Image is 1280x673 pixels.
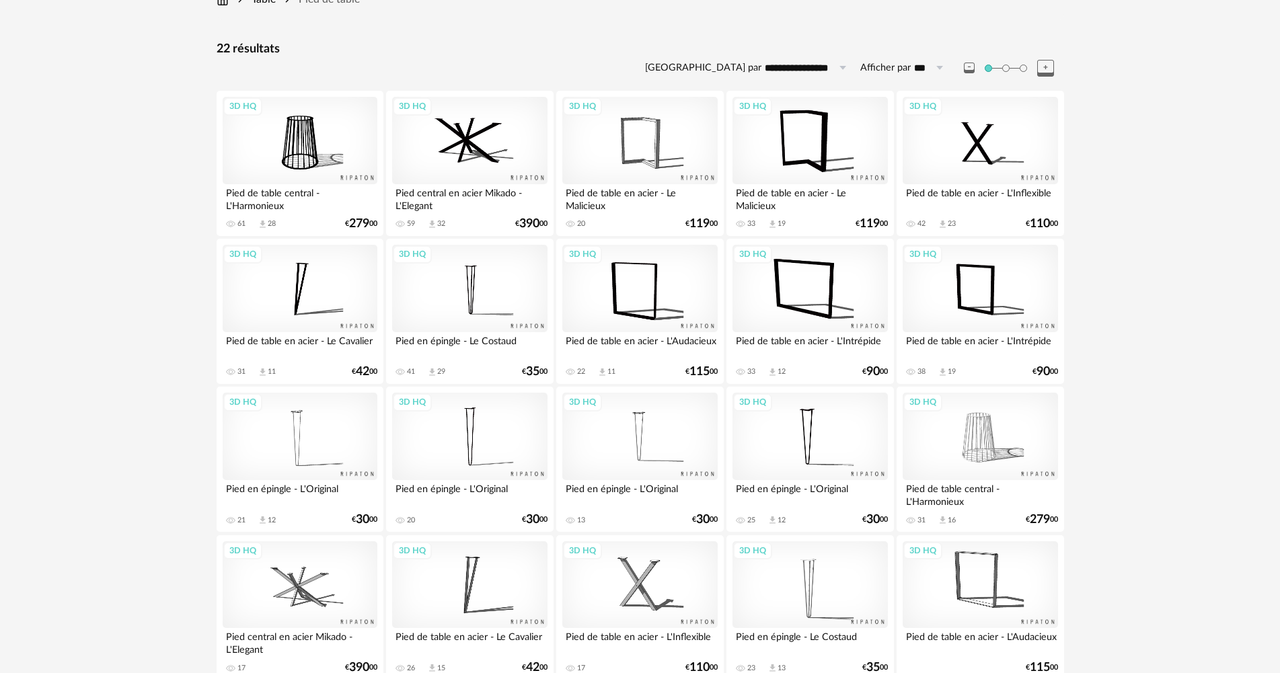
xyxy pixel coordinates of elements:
span: 119 [689,219,710,229]
div: Pied de table en acier - L'Intrépide [732,332,887,359]
div: Pied de table en acier - L'Audacieux [903,628,1057,655]
span: 35 [526,367,539,377]
div: € 00 [856,219,888,229]
div: 3D HQ [903,97,942,115]
span: 35 [866,663,880,672]
a: 3D HQ Pied en épingle - L'Original 21 Download icon 12 €3000 [217,387,383,532]
div: Pied de table en acier - Le Malicieux [562,184,717,211]
div: 3D HQ [733,542,772,559]
div: Pied en épingle - L'Original [732,480,887,507]
div: 12 [778,367,786,377]
div: Pied en épingle - L'Original [392,480,547,507]
a: 3D HQ Pied de table en acier - L'Inflexible 42 Download icon 23 €11000 [897,91,1063,236]
div: Pied central en acier Mikado - L'Elegant [223,628,377,655]
div: Pied de table central - L'Harmonieux [903,480,1057,507]
div: € 00 [1026,515,1058,524]
span: Download icon [938,219,948,229]
a: 3D HQ Pied de table central - L'Harmonieux 31 Download icon 16 €27900 [897,387,1063,532]
span: 110 [1030,219,1050,229]
span: Download icon [427,219,437,229]
div: Pied de table en acier - Le Malicieux [732,184,887,211]
span: 279 [349,219,369,229]
div: 22 résultats [217,42,1064,57]
span: 30 [866,515,880,524]
div: 3D HQ [223,97,262,115]
span: Download icon [767,367,778,377]
span: Download icon [258,515,268,525]
div: 16 [948,516,956,525]
span: 390 [349,663,369,672]
div: 12 [778,516,786,525]
div: € 00 [1026,219,1058,229]
a: 3D HQ Pied de table central - L'Harmonieux 61 Download icon 28 €27900 [217,91,383,236]
a: 3D HQ Pied de table en acier - Le Malicieux 33 Download icon 19 €11900 [726,91,893,236]
div: 23 [747,664,755,673]
div: 23 [948,219,956,229]
div: Pied en épingle - L'Original [223,480,377,507]
a: 3D HQ Pied en épingle - L'Original 20 €3000 [386,387,553,532]
a: 3D HQ Pied de table en acier - Le Malicieux 20 €11900 [556,91,723,236]
div: 3D HQ [393,245,432,263]
div: 11 [607,367,615,377]
span: Download icon [767,663,778,673]
span: 390 [519,219,539,229]
div: 3D HQ [903,393,942,411]
span: Download icon [767,515,778,525]
div: € 00 [352,515,377,524]
div: 13 [577,516,585,525]
div: 3D HQ [223,245,262,263]
div: 3D HQ [733,393,772,411]
a: 3D HQ Pied de table en acier - Le Cavalier 31 Download icon 11 €4200 [217,239,383,384]
div: 22 [577,367,585,377]
div: € 00 [345,663,377,672]
div: 32 [437,219,445,229]
div: 19 [778,219,786,229]
span: Download icon [767,219,778,229]
span: 42 [526,663,539,672]
div: 3D HQ [563,245,602,263]
span: Download icon [597,367,607,377]
div: Pied en épingle - L'Original [562,480,717,507]
div: 3D HQ [903,245,942,263]
div: 20 [577,219,585,229]
div: 21 [237,516,246,525]
div: Pied de table en acier - Le Cavalier [223,332,377,359]
span: 90 [866,367,880,377]
div: 3D HQ [563,97,602,115]
span: 119 [860,219,880,229]
div: 3D HQ [393,542,432,559]
a: 3D HQ Pied en épingle - Le Costaud 41 Download icon 29 €3500 [386,239,553,384]
div: 19 [948,367,956,377]
span: Download icon [938,367,948,377]
div: 42 [917,219,926,229]
span: Download icon [258,219,268,229]
span: 42 [356,367,369,377]
div: 28 [268,219,276,229]
span: Download icon [258,367,268,377]
div: € 00 [862,663,888,672]
div: € 00 [862,367,888,377]
div: 3D HQ [393,97,432,115]
span: Download icon [427,663,437,673]
div: 31 [237,367,246,377]
div: Pied en épingle - Le Costaud [392,332,547,359]
div: 25 [747,516,755,525]
div: Pied de table en acier - L'Inflexible [903,184,1057,211]
div: 3D HQ [393,393,432,411]
div: € 00 [862,515,888,524]
label: [GEOGRAPHIC_DATA] par [645,62,761,75]
div: 29 [437,367,445,377]
a: 3D HQ Pied de table en acier - L'Intrépide 38 Download icon 19 €9000 [897,239,1063,384]
div: 59 [407,219,415,229]
div: € 00 [522,367,548,377]
label: Afficher par [860,62,911,75]
div: 31 [917,516,926,525]
div: Pied de table en acier - L'Inflexible [562,628,717,655]
div: 38 [917,367,926,377]
span: 30 [526,515,539,524]
div: 20 [407,516,415,525]
div: € 00 [522,663,548,672]
span: 115 [1030,663,1050,672]
div: € 00 [345,219,377,229]
span: Download icon [938,515,948,525]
